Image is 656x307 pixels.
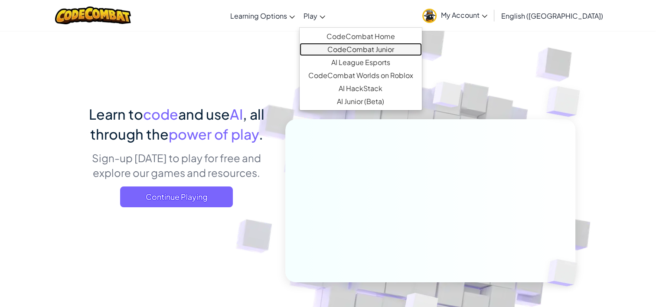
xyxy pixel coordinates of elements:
[230,105,243,123] span: AI
[422,9,437,23] img: avatar
[418,2,492,29] a: My Account
[300,82,422,95] a: AI HackStack
[89,105,143,123] span: Learn to
[81,150,272,180] p: Sign-up [DATE] to play for free and explore our games and resources.
[226,4,299,27] a: Learning Options
[169,125,259,143] span: power of play
[299,4,330,27] a: Play
[300,69,422,82] a: CodeCombat Worlds on Roblox
[532,241,597,304] img: Overlap cubes
[501,11,603,20] span: English ([GEOGRAPHIC_DATA])
[300,56,422,69] a: AI League Esports
[143,105,178,123] span: code
[230,11,287,20] span: Learning Options
[55,7,131,24] img: CodeCombat logo
[497,4,607,27] a: English ([GEOGRAPHIC_DATA])
[120,186,233,207] a: Continue Playing
[304,11,317,20] span: Play
[178,105,230,123] span: and use
[416,65,479,129] img: Overlap cubes
[300,43,422,56] a: CodeCombat Junior
[441,10,487,20] span: My Account
[259,125,263,143] span: .
[300,95,422,108] a: AI Junior (Beta)
[300,30,422,43] a: CodeCombat Home
[529,65,604,138] img: Overlap cubes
